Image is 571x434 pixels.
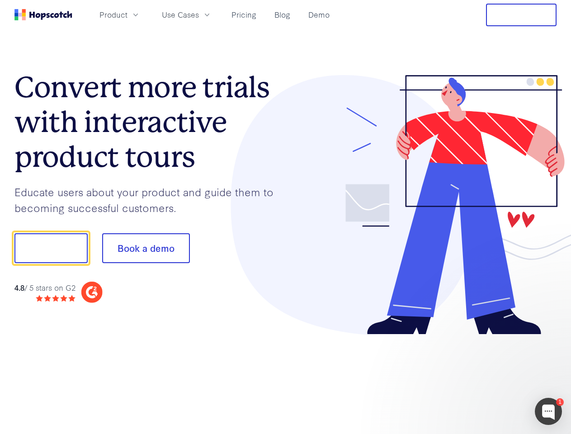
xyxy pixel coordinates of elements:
p: Educate users about your product and guide them to becoming successful customers. [14,184,286,215]
button: Use Cases [156,7,217,22]
strong: 4.8 [14,282,24,292]
div: / 5 stars on G2 [14,282,76,293]
button: Product [94,7,146,22]
a: Demo [305,7,333,22]
button: Show me! [14,233,88,263]
a: Pricing [228,7,260,22]
div: 1 [556,398,564,406]
a: Blog [271,7,294,22]
h1: Convert more trials with interactive product tours [14,70,286,174]
button: Free Trial [486,4,557,26]
span: Product [99,9,127,20]
span: Use Cases [162,9,199,20]
a: Home [14,9,72,20]
button: Book a demo [102,233,190,263]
